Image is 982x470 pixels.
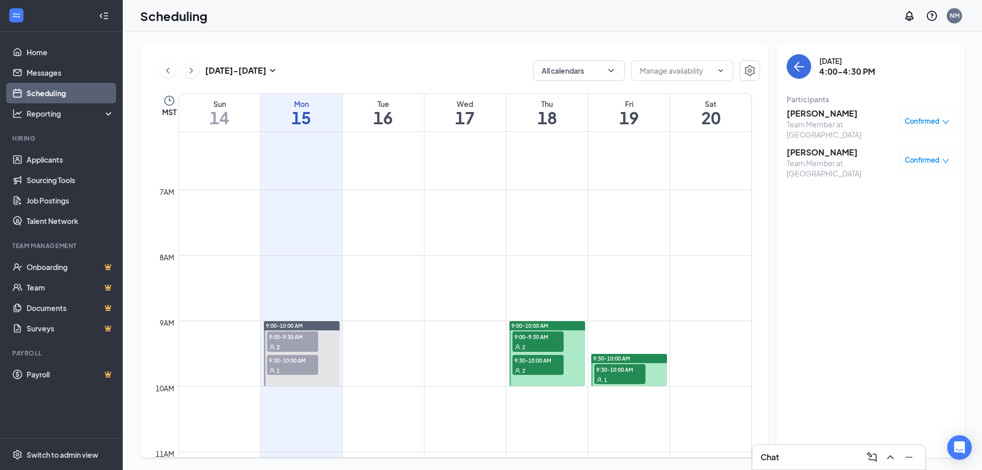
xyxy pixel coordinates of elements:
svg: User [515,368,521,374]
a: Scheduling [27,83,114,103]
svg: ChevronDown [606,65,616,76]
svg: SmallChevronDown [266,64,279,77]
svg: ComposeMessage [866,451,878,463]
svg: Clock [163,95,175,107]
svg: QuestionInfo [926,10,938,22]
div: 7am [158,186,176,197]
a: Applicants [27,149,114,170]
h1: 20 [670,109,751,126]
a: September 19, 2025 [588,94,669,131]
a: OnboardingCrown [27,257,114,277]
button: ChevronLeft [160,63,175,78]
svg: Settings [744,64,756,77]
svg: ChevronUp [884,451,897,463]
h3: Chat [761,452,779,463]
h1: 15 [261,109,342,126]
span: 2 [277,344,280,351]
a: SurveysCrown [27,318,114,339]
a: Job Postings [27,190,114,211]
span: 9:30-10:00 AM [267,355,318,365]
svg: User [596,377,602,383]
div: Payroll [12,349,112,357]
div: 9am [158,317,176,328]
a: DocumentsCrown [27,298,114,318]
a: Sourcing Tools [27,170,114,190]
button: ChevronUp [882,449,899,465]
svg: User [269,344,275,350]
svg: Minimize [903,451,915,463]
h3: [PERSON_NAME] [787,108,894,119]
button: All calendarsChevronDown [533,60,625,81]
span: 9:00-10:00 AM [266,322,303,329]
div: Fri [588,99,669,109]
div: 8am [158,252,176,263]
svg: ChevronRight [186,64,196,77]
div: Mon [261,99,342,109]
svg: Settings [12,450,23,460]
h1: Scheduling [140,7,208,25]
span: MST [162,107,176,117]
div: 11am [153,448,176,459]
div: Reporting [27,108,115,119]
a: September 16, 2025 [343,94,424,131]
svg: ArrowLeft [793,60,805,73]
span: 9:00-9:30 AM [512,331,564,342]
h1: 18 [506,109,588,126]
button: ChevronRight [184,63,199,78]
span: 2 [522,344,525,351]
a: September 17, 2025 [425,94,506,131]
span: 9:00-9:30 AM [267,331,318,342]
h1: 17 [425,109,506,126]
svg: ChevronLeft [163,64,173,77]
span: 9:30-10:00 AM [512,355,564,365]
a: September 15, 2025 [261,94,342,131]
h3: [PERSON_NAME] [787,147,894,158]
span: 9:30-10:00 AM [593,355,630,362]
div: Sun [179,99,260,109]
svg: ChevronDown [717,66,725,75]
a: September 14, 2025 [179,94,260,131]
span: 2 [522,367,525,374]
div: 10am [153,383,176,394]
svg: Notifications [903,10,916,22]
div: Tue [343,99,424,109]
h1: 14 [179,109,260,126]
span: 1 [277,367,280,374]
svg: User [269,368,275,374]
div: Team Management [12,241,112,250]
span: down [942,158,949,165]
a: September 20, 2025 [670,94,751,131]
div: Thu [506,99,588,109]
span: 9:30-10:00 AM [594,364,645,374]
span: Confirmed [905,116,940,126]
div: Switch to admin view [27,450,98,460]
svg: WorkstreamLogo [11,10,21,20]
h3: 4:00-4:30 PM [819,66,875,77]
span: Confirmed [905,155,940,165]
div: Sat [670,99,751,109]
div: Participants [787,94,954,104]
span: down [942,119,949,126]
div: Hiring [12,134,112,143]
svg: Analysis [12,108,23,119]
span: 9:00-10:00 AM [511,322,548,329]
svg: Collapse [99,11,109,21]
a: September 18, 2025 [506,94,588,131]
button: Settings [740,60,760,81]
button: back-button [787,54,811,79]
h3: [DATE] - [DATE] [205,65,266,76]
div: Team Member at [GEOGRAPHIC_DATA] [787,119,894,140]
h1: 19 [588,109,669,126]
a: Messages [27,62,114,83]
div: [DATE] [819,56,875,66]
a: TeamCrown [27,277,114,298]
svg: User [515,344,521,350]
button: ComposeMessage [864,449,880,465]
button: Minimize [901,449,917,465]
a: PayrollCrown [27,364,114,385]
div: Team Member at [GEOGRAPHIC_DATA] [787,158,894,178]
div: Wed [425,99,506,109]
span: 1 [604,376,607,384]
div: NM [950,11,959,20]
div: Open Intercom Messenger [947,435,972,460]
